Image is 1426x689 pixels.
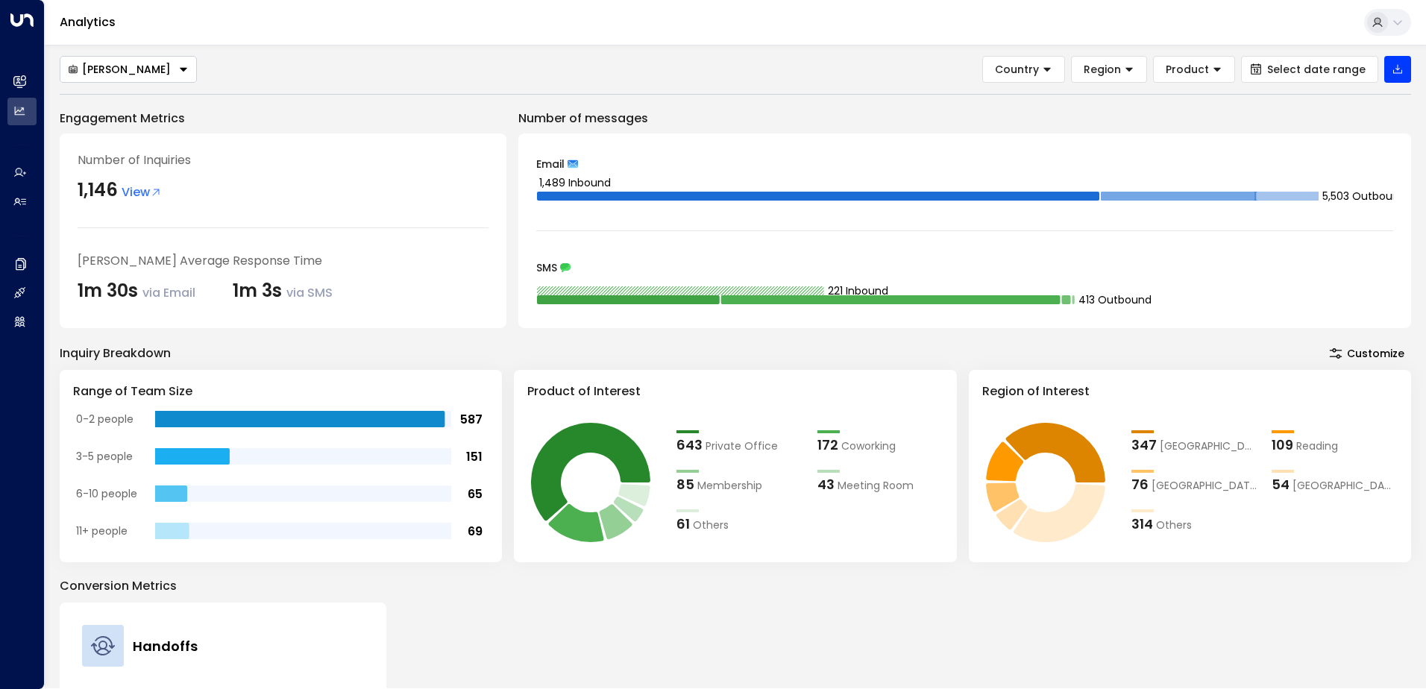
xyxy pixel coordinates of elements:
span: Manchester [1152,478,1257,494]
div: 347 [1131,435,1157,455]
div: 643Private Office [676,435,802,455]
span: Coworking [841,438,896,454]
div: 61 [676,514,690,534]
span: Membership [697,478,762,494]
button: Product [1153,56,1235,83]
div: 43Meeting Room [817,474,943,494]
span: via SMS [286,284,333,301]
span: Product [1166,63,1209,76]
h4: Handoffs [133,636,198,656]
div: 347London [1131,435,1257,455]
span: Private Office [706,438,778,454]
span: View [122,183,162,201]
div: [PERSON_NAME] Average Response Time [78,252,489,270]
tspan: 413 Outbound [1078,292,1151,307]
button: Customize [1322,343,1411,364]
p: Number of messages [518,110,1411,128]
div: 109 [1272,435,1293,455]
div: 76 [1131,474,1149,494]
tspan: 151 [466,448,483,465]
div: 54Oxford [1272,474,1398,494]
p: Conversion Metrics [60,577,1411,595]
div: 76Manchester [1131,474,1257,494]
tspan: 69 [468,523,483,540]
a: Analytics [60,13,116,31]
div: 1m 30s [78,277,195,304]
div: 172Coworking [817,435,943,455]
div: 109Reading [1272,435,1398,455]
tspan: 6-10 people [76,486,137,501]
span: Select date range [1267,63,1366,75]
h3: Range of Team Size [73,383,489,400]
div: 54 [1272,474,1290,494]
tspan: 221 Inbound [827,283,888,298]
div: 314Others [1131,514,1257,534]
span: Oxford [1292,478,1398,494]
div: 43 [817,474,835,494]
div: 61Others [676,514,802,534]
div: 314 [1131,514,1153,534]
span: Others [693,517,729,533]
span: Email [536,159,565,169]
div: Number of Inquiries [78,151,489,169]
span: Region [1084,63,1121,76]
button: Select date range [1241,56,1378,83]
span: Country [995,63,1039,76]
span: via Email [142,284,195,301]
span: London [1160,438,1257,454]
tspan: 11+ people [76,523,128,538]
h3: Region of Interest [982,383,1398,400]
tspan: 587 [460,411,483,428]
div: 85Membership [676,474,802,494]
div: SMS [536,262,1393,273]
div: 172 [817,435,838,455]
div: 1,146 [78,177,118,204]
span: Reading [1296,438,1338,454]
tspan: 3-5 people [76,449,133,464]
button: Region [1071,56,1147,83]
div: 85 [676,474,694,494]
div: Button group with a nested menu [60,56,197,83]
span: Meeting Room [838,478,914,494]
p: Engagement Metrics [60,110,506,128]
span: Others [1156,517,1192,533]
h3: Product of Interest [527,383,943,400]
tspan: 1,489 Inbound [539,175,611,190]
button: [PERSON_NAME] [60,56,197,83]
tspan: 5,503 Outbound [1322,189,1406,204]
button: Country [982,56,1065,83]
div: [PERSON_NAME] [68,63,171,76]
div: 643 [676,435,703,455]
tspan: 0-2 people [76,412,134,427]
div: 1m 3s [233,277,333,304]
tspan: 65 [468,485,483,503]
div: Inquiry Breakdown [60,344,171,362]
